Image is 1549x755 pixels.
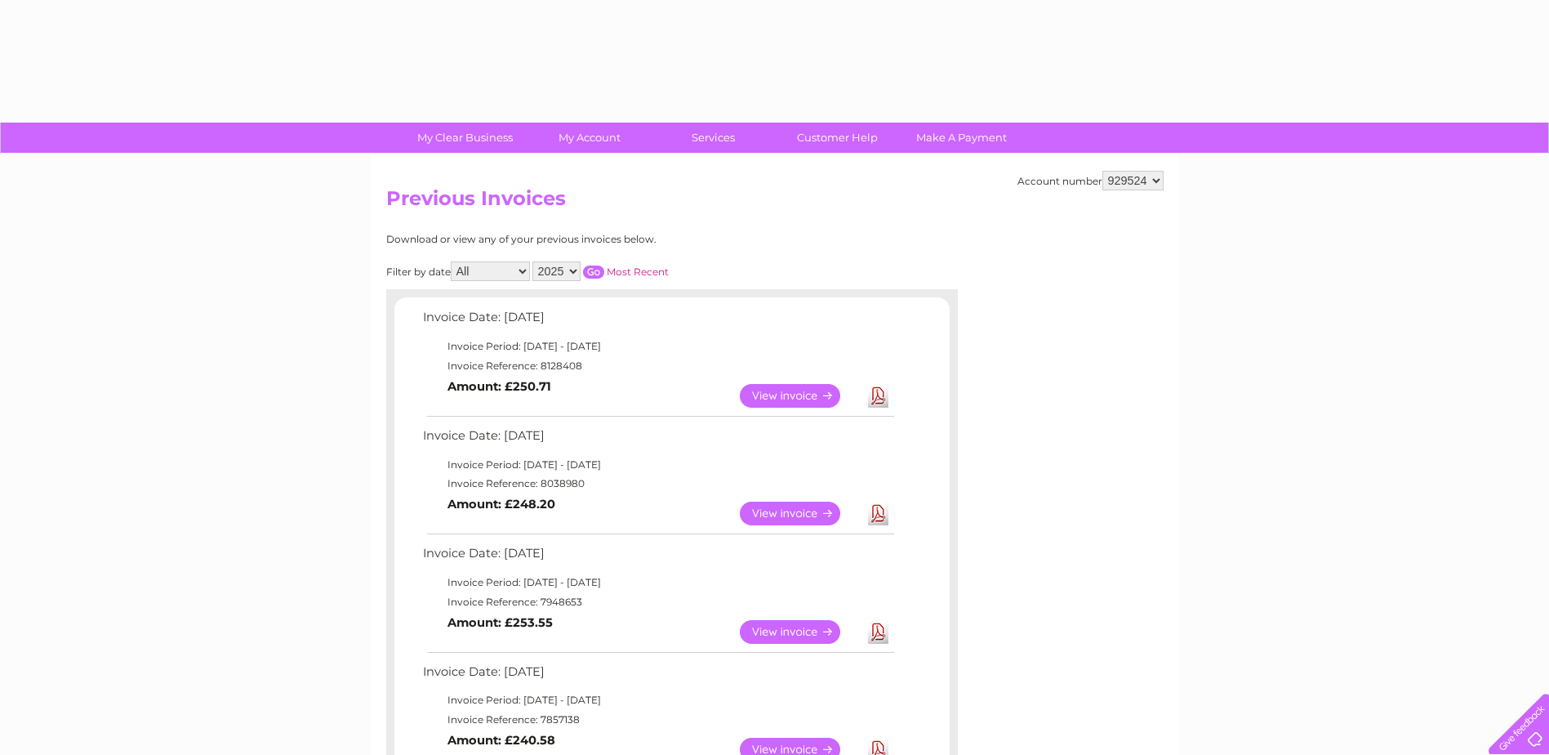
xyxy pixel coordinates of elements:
[770,123,905,153] a: Customer Help
[868,384,888,408] a: Download
[419,661,897,691] td: Invoice Date: [DATE]
[398,123,532,153] a: My Clear Business
[419,710,897,730] td: Invoice Reference: 7857138
[607,266,669,278] a: Most Recent
[419,474,897,494] td: Invoice Reference: 8038980
[419,592,897,612] td: Invoice Reference: 7948653
[740,384,860,408] a: View
[419,690,897,710] td: Invoice Period: [DATE] - [DATE]
[419,306,897,337] td: Invoice Date: [DATE]
[419,425,897,455] td: Invoice Date: [DATE]
[646,123,781,153] a: Services
[740,620,860,644] a: View
[1017,171,1164,190] div: Account number
[447,733,555,748] b: Amount: £240.58
[419,573,897,592] td: Invoice Period: [DATE] - [DATE]
[419,337,897,356] td: Invoice Period: [DATE] - [DATE]
[419,543,897,573] td: Invoice Date: [DATE]
[447,497,555,512] b: Amount: £248.20
[447,615,553,630] b: Amount: £253.55
[522,123,657,153] a: My Account
[894,123,1029,153] a: Make A Payment
[386,187,1164,218] h2: Previous Invoices
[740,502,860,525] a: View
[419,455,897,475] td: Invoice Period: [DATE] - [DATE]
[868,620,888,644] a: Download
[386,261,815,281] div: Filter by date
[868,502,888,525] a: Download
[386,234,815,245] div: Download or view any of your previous invoices below.
[447,379,551,394] b: Amount: £250.71
[419,356,897,376] td: Invoice Reference: 8128408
